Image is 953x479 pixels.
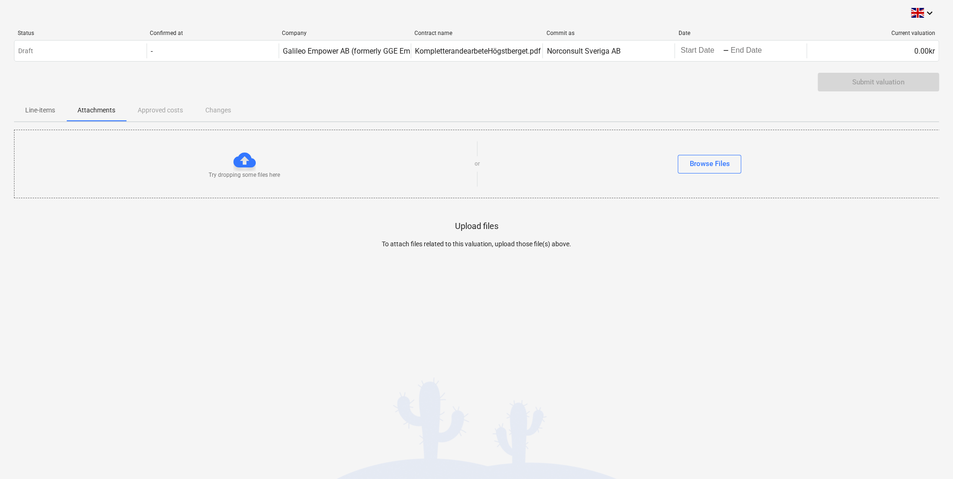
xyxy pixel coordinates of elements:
[679,30,803,36] div: Date
[25,105,55,115] p: Line-items
[283,47,472,56] div: Galileo Empower AB (formerly GGE Empower Sweden AB)
[14,130,940,198] div: Try dropping some files hereorBrowse Files
[678,155,741,174] button: Browse Files
[18,30,142,36] div: Status
[18,46,33,56] p: Draft
[455,221,498,232] p: Upload files
[811,30,935,36] div: Current valuation
[150,30,274,36] div: Confirmed at
[547,30,671,36] div: Commit as
[77,105,115,115] p: Attachments
[415,47,541,56] div: KompletterandearbeteHögstberget.pdf
[282,30,406,36] div: Company
[245,239,708,249] p: To attach files related to this valuation, upload those file(s) above.
[547,47,620,56] div: Norconsult Sveriga AB
[151,47,153,56] div: -
[729,44,772,57] input: End Date
[722,48,729,54] div: -
[209,171,280,179] p: Try dropping some files here
[806,43,939,58] div: 0.00kr
[689,158,729,170] div: Browse Files
[924,7,935,19] i: keyboard_arrow_down
[475,160,480,168] p: or
[414,30,539,36] div: Contract name
[679,44,722,57] input: Start Date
